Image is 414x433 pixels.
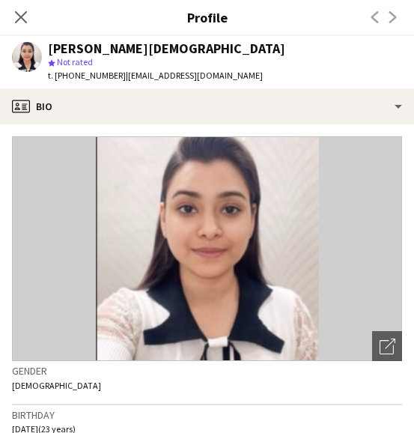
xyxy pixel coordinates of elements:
[126,70,263,81] span: | [EMAIL_ADDRESS][DOMAIN_NAME]
[48,70,126,81] span: t. [PHONE_NUMBER]
[48,42,285,55] div: [PERSON_NAME][DEMOGRAPHIC_DATA]
[57,56,93,67] span: Not rated
[12,364,402,378] h3: Gender
[12,136,402,361] img: Crew avatar or photo
[372,331,402,361] div: Open photos pop-in
[12,380,101,391] span: [DEMOGRAPHIC_DATA]
[12,408,402,422] h3: Birthday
